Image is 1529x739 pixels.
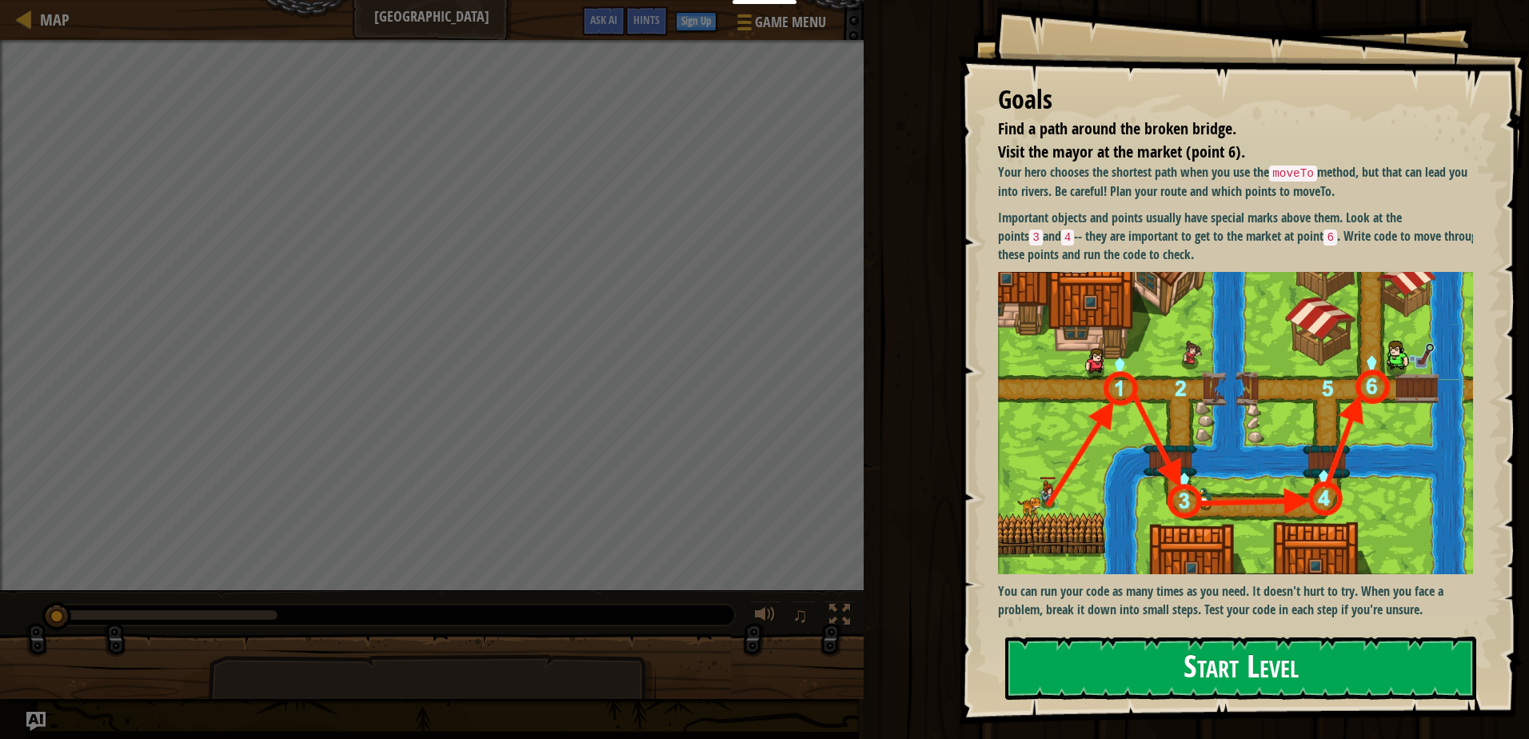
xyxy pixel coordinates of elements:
[676,12,717,31] button: Sign Up
[824,601,856,633] button: Toggle fullscreen
[998,272,1485,574] img: Bbb
[998,141,1245,162] span: Visit the mayor at the market (point 6).
[1269,166,1317,182] code: moveTo
[789,601,816,633] button: ♫
[998,118,1236,139] span: Find a path around the broken bridge.
[755,12,826,33] span: Game Menu
[978,141,1469,164] li: Visit the mayor at the market (point 6).
[582,6,625,36] button: Ask AI
[998,209,1485,264] p: Important objects and points usually have special marks above them. Look at the points and -- the...
[1323,230,1337,246] code: 6
[725,6,836,44] button: Game Menu
[749,601,781,633] button: Adjust volume
[1005,637,1476,700] button: Start Level
[1061,230,1075,246] code: 4
[40,9,70,30] span: Map
[26,712,46,731] button: Ask AI
[998,163,1485,200] p: Your hero chooses the shortest path when you use the method, but that can lead you into rivers. B...
[1029,230,1043,246] code: 3
[998,582,1485,619] p: You can run your code as many times as you need. It doesn't hurt to try. When you face a problem,...
[792,603,808,627] span: ♫
[32,9,70,30] a: Map
[590,12,617,27] span: Ask AI
[633,12,660,27] span: Hints
[998,82,1473,118] div: Goals
[978,118,1469,141] li: Find a path around the broken bridge.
